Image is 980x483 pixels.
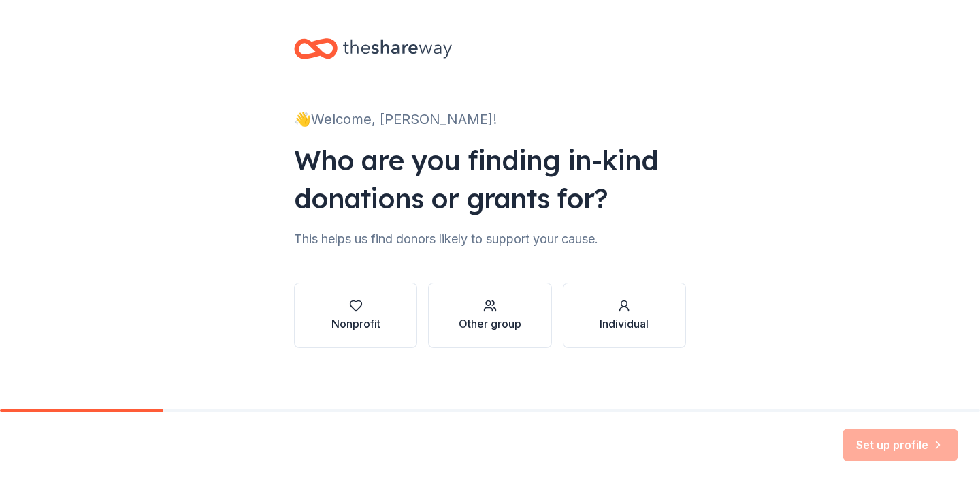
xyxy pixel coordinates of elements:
[294,228,686,250] div: This helps us find donors likely to support your cause.
[331,315,380,332] div: Nonprofit
[294,141,686,217] div: Who are you finding in-kind donations or grants for?
[563,283,686,348] button: Individual
[600,315,649,332] div: Individual
[428,283,551,348] button: Other group
[294,283,417,348] button: Nonprofit
[294,108,686,130] div: 👋 Welcome, [PERSON_NAME]!
[459,315,521,332] div: Other group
